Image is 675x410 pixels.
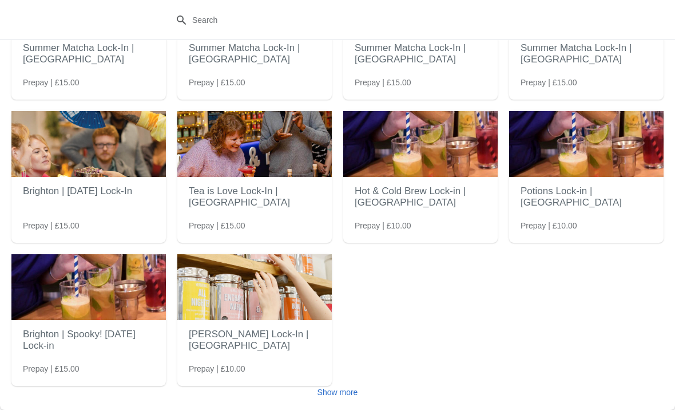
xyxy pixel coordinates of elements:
h2: Hot & Cold Brew Lock-in | [GEOGRAPHIC_DATA] [355,180,486,214]
span: Prepay | £15.00 [521,77,577,88]
button: Show more [313,382,363,403]
img: TEAster Lock-In | Bristol [177,254,332,320]
h2: Summer Matcha Lock-In | [GEOGRAPHIC_DATA] [521,37,652,71]
span: Prepay | £15.00 [355,77,411,88]
h2: Potions Lock-in | [GEOGRAPHIC_DATA] [521,180,652,214]
h2: Summer Matcha Lock-In | [GEOGRAPHIC_DATA] [355,37,486,71]
h2: [PERSON_NAME] Lock-In | [GEOGRAPHIC_DATA] [189,323,320,357]
img: Brighton | Spooky! Halloween Lock-in [11,254,166,320]
span: Prepay | £15.00 [189,220,245,231]
span: Prepay | £10.00 [521,220,577,231]
input: Search [192,10,506,30]
span: Prepay | £15.00 [189,77,245,88]
img: Tea is Love Lock-In | Exeter [177,111,332,177]
img: Hot & Cold Brew Lock-in | Brighton [343,111,498,177]
span: Prepay | £15.00 [23,363,80,374]
span: Show more [317,388,358,397]
h2: Tea is Love Lock-In | [GEOGRAPHIC_DATA] [189,180,320,214]
span: Prepay | £10.00 [189,363,245,374]
span: Prepay | £15.00 [23,220,80,231]
span: Prepay | £10.00 [355,220,411,231]
span: Prepay | £15.00 [23,77,80,88]
h2: Summer Matcha Lock-In | [GEOGRAPHIC_DATA] [23,37,154,71]
h2: Brighton | [DATE] Lock-In [23,180,154,203]
h2: Summer Matcha Lock-In | [GEOGRAPHIC_DATA] [189,37,320,71]
h2: Brighton | Spooky! [DATE] Lock-in [23,323,154,357]
img: Brighton | Easter Lock-In [11,111,166,177]
img: Potions Lock-in | Brighton [509,111,664,177]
